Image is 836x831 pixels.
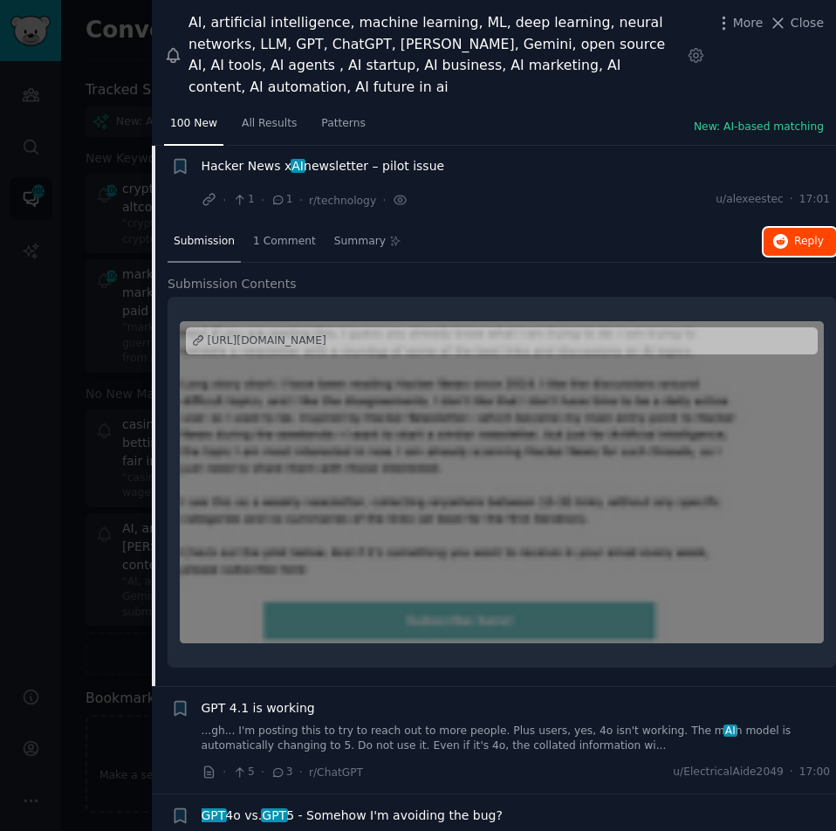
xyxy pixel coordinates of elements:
span: · [299,763,303,781]
a: Hacker News x AI newsletter – pilot issue[URL][DOMAIN_NAME] [180,321,824,643]
span: 5 [232,765,254,780]
span: 1 [232,192,254,208]
div: [URL][DOMAIN_NAME] [208,333,326,349]
span: 17:01 [799,192,830,208]
span: · [261,763,264,781]
span: GPT [261,808,288,822]
a: GPT 4.1 is working [202,699,315,718]
span: · [223,763,226,781]
span: Submission Contents [168,275,297,293]
span: · [790,765,793,780]
a: Patterns [315,110,371,146]
span: · [382,191,386,209]
span: Patterns [321,116,365,132]
button: Close [769,14,824,32]
a: Hacker News xAInewsletter – pilot issue [202,157,445,175]
span: 4o vs. 5 - Somehow I'm avoiding the bug? [202,807,503,825]
span: · [223,191,226,209]
span: More [733,14,764,32]
span: Summary [334,234,386,250]
span: · [790,192,793,208]
span: Hacker News x newsletter – pilot issue [202,157,445,175]
div: AI, artificial intelligence, machine learning, ML, deep learning, neural networks, LLM, GPT, Chat... [188,12,681,98]
span: GPT [200,808,227,822]
span: r/ChatGPT [309,766,363,779]
span: AI [723,725,737,737]
span: 3 [271,765,292,780]
span: 17:00 [799,765,830,780]
a: GPT4o vs.GPT5 - Somehow I'm avoiding the bug? [202,807,503,825]
button: Reply [764,228,836,256]
button: New: AI-based matching [694,120,824,135]
span: All Results [242,116,297,132]
span: · [299,191,303,209]
a: 100 New [164,110,223,146]
span: Close [791,14,824,32]
span: u/ElectricalAide2049 [673,765,783,780]
button: More [715,14,764,32]
span: 1 [271,192,292,208]
span: Reply [794,234,824,250]
a: ...gh... I'm posting this to try to reach out to more people. Plus users, yes, 4o isn't working. ... [202,724,831,754]
span: r/technology [309,195,376,207]
span: AI [291,159,305,173]
span: u/alexeestec [716,192,784,208]
span: · [261,191,264,209]
span: 1 Comment [253,234,316,250]
span: Submission [174,234,235,250]
a: All Results [236,110,303,146]
span: 100 New [170,116,217,132]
